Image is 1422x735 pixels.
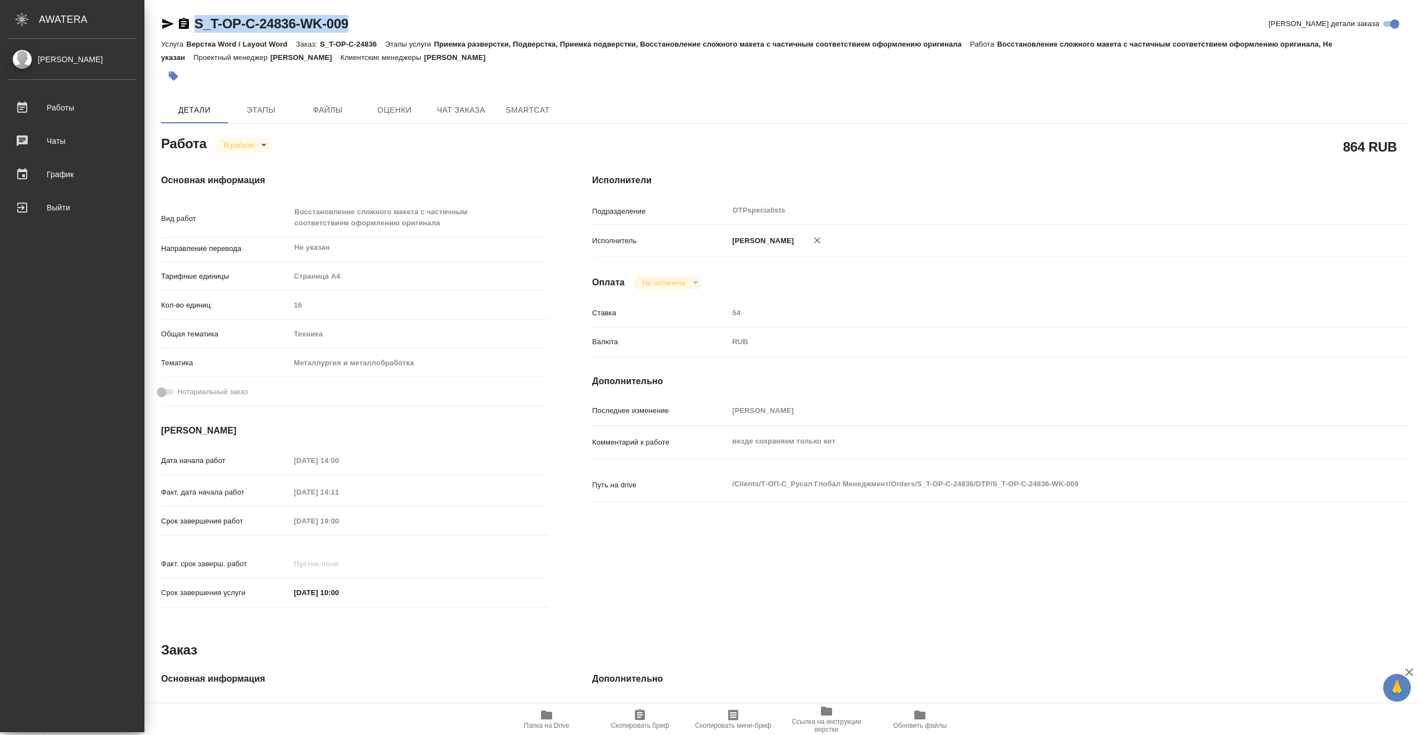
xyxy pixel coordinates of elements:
[290,452,387,469] input: Пустое поле
[8,199,136,216] div: Выйти
[728,305,1341,321] input: Пустое поле
[161,40,186,48] p: Услуга
[1343,137,1397,156] h2: 864 RUB
[687,704,780,735] button: Скопировать мини-бриф
[893,722,947,729] span: Обновить файлы
[271,53,341,62] p: [PERSON_NAME]
[434,103,488,117] span: Чат заказа
[1388,676,1406,699] span: 🙏
[215,138,271,153] div: В работе
[970,40,997,48] p: Работа
[728,333,1341,351] div: RUB
[161,174,548,187] h4: Основная информация
[161,271,290,282] p: Тарифные единицы
[592,405,728,416] p: Последнее изменение
[1269,18,1379,29] span: [PERSON_NAME] детали заказа
[168,103,221,117] span: Детали
[161,213,290,224] p: Вид работ
[301,103,354,117] span: Файлы
[161,455,290,466] p: Дата начала работ
[434,40,970,48] p: Приемка разверстки, Подверстка, Приемка подверстки, Восстановление сложного макета с частичным со...
[296,40,320,48] p: Заказ:
[290,267,548,286] div: Страница А4
[592,672,1410,686] h4: Дополнительно
[1383,674,1411,702] button: 🙏
[320,40,385,48] p: S_T-OP-C-24836
[728,235,794,246] p: [PERSON_NAME]
[805,228,829,253] button: Удалить исполнителя
[8,53,136,66] div: [PERSON_NAME]
[161,358,290,369] p: Тематика
[873,704,967,735] button: Обновить файлы
[592,235,728,246] p: Исполнитель
[592,174,1410,187] h4: Исполнители
[592,308,728,319] p: Ставка
[501,103,554,117] span: SmartCat
[3,94,142,122] a: Работы
[634,275,702,290] div: В работе
[161,243,290,254] p: Направление перевода
[177,386,248,397] span: Нотариальный заказ
[610,722,669,729] span: Скопировать бриф
[728,701,1341,717] input: Пустое поле
[592,336,728,348] p: Валюта
[639,278,689,288] button: Не оплачена
[385,40,434,48] p: Этапы услуги
[500,704,593,735] button: Папка на Drive
[161,641,197,659] h2: Заказ
[186,40,296,48] p: Верстка Word / Layout Word
[695,722,771,729] span: Скопировать мини-бриф
[161,300,290,311] p: Кол-во единиц
[524,722,569,729] span: Папка на Drive
[728,432,1341,451] textarea: везде сохраняем только кит
[424,53,494,62] p: [PERSON_NAME]
[592,480,728,491] p: Путь на drive
[592,437,728,448] p: Комментарий к работе
[787,718,867,733] span: Ссылка на инструкции верстки
[290,484,387,500] input: Пустое поле
[3,194,142,221] a: Выйти
[368,103,421,117] span: Оценки
[8,166,136,183] div: График
[161,703,290,714] p: Код заказа
[161,587,290,598] p: Срок завершения услуги
[592,206,728,217] p: Подразделение
[290,513,387,529] input: Пустое поле
[290,354,548,372] div: Металлургия и металлобработка
[161,329,290,340] p: Общая тематика
[161,672,548,686] h4: Основная информация
[161,17,174,31] button: Скопировать ссылку для ЯМессенджера
[290,325,548,344] div: Техника
[3,127,142,155] a: Чаты
[161,487,290,498] p: Факт. дата начала работ
[341,53,424,62] p: Клиентские менеджеры
[161,558,290,570] p: Факт. срок заверш. работ
[161,424,548,437] h4: [PERSON_NAME]
[593,704,687,735] button: Скопировать бриф
[177,17,191,31] button: Скопировать ссылку
[193,53,270,62] p: Проектный менеджер
[290,297,548,313] input: Пустое поле
[8,133,136,149] div: Чаты
[39,8,144,31] div: AWATERA
[780,704,873,735] button: Ссылка на инструкции верстки
[728,402,1341,419] input: Пустое поле
[592,703,728,714] p: Путь на drive
[161,64,186,88] button: Добавить тэг
[290,585,387,601] input: ✎ Введи что-нибудь
[8,99,136,116] div: Работы
[194,16,348,31] a: S_T-OP-C-24836-WK-009
[3,160,142,188] a: График
[592,375,1410,388] h4: Дополнительно
[234,103,288,117] span: Этапы
[161,133,207,153] h2: Работа
[290,701,548,717] input: Пустое поле
[290,556,387,572] input: Пустое поле
[728,475,1341,494] textarea: /Clients/Т-ОП-С_Русал Глобал Менеджмент/Orders/S_T-OP-C-24836/DTP/S_T-OP-C-24836-WK-009
[161,516,290,527] p: Срок завершения работ
[592,276,625,289] h4: Оплата
[221,140,257,150] button: В работе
